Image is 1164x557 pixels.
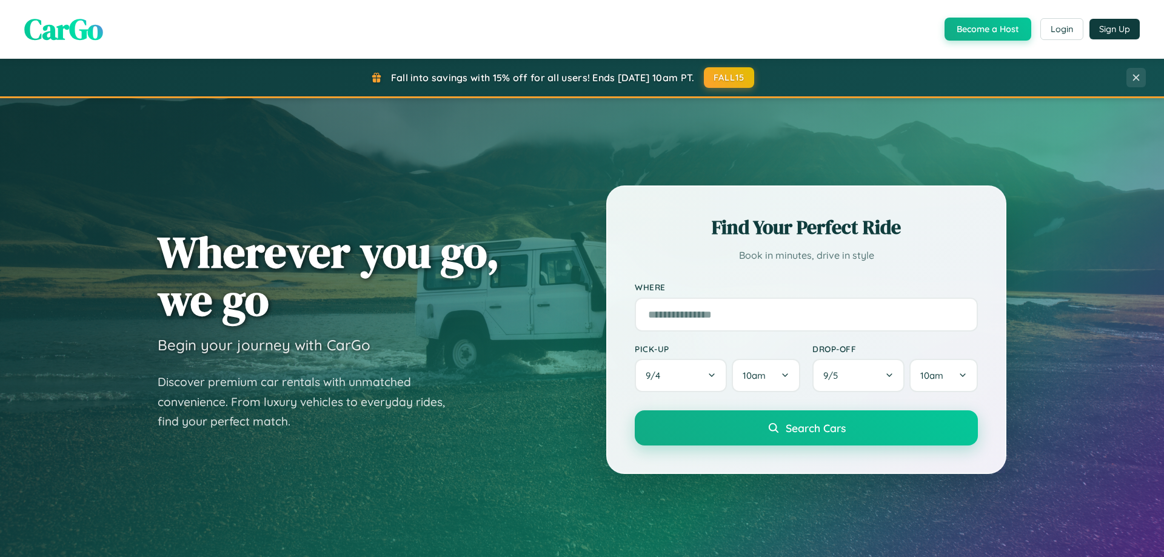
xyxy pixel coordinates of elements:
[635,247,978,264] p: Book in minutes, drive in style
[945,18,1031,41] button: Become a Host
[391,72,695,84] span: Fall into savings with 15% off for all users! Ends [DATE] 10am PT.
[646,370,666,381] span: 9 / 4
[635,214,978,241] h2: Find Your Perfect Ride
[1089,19,1140,39] button: Sign Up
[823,370,844,381] span: 9 / 5
[635,344,800,354] label: Pick-up
[635,410,978,445] button: Search Cars
[1040,18,1083,40] button: Login
[635,282,978,293] label: Where
[635,359,727,392] button: 9/4
[158,336,370,354] h3: Begin your journey with CarGo
[812,344,978,354] label: Drop-off
[732,359,800,392] button: 10am
[24,9,103,49] span: CarGo
[158,228,500,324] h1: Wherever you go, we go
[704,67,755,88] button: FALL15
[158,372,461,432] p: Discover premium car rentals with unmatched convenience. From luxury vehicles to everyday rides, ...
[786,421,846,435] span: Search Cars
[909,359,978,392] button: 10am
[812,359,905,392] button: 9/5
[743,370,766,381] span: 10am
[920,370,943,381] span: 10am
